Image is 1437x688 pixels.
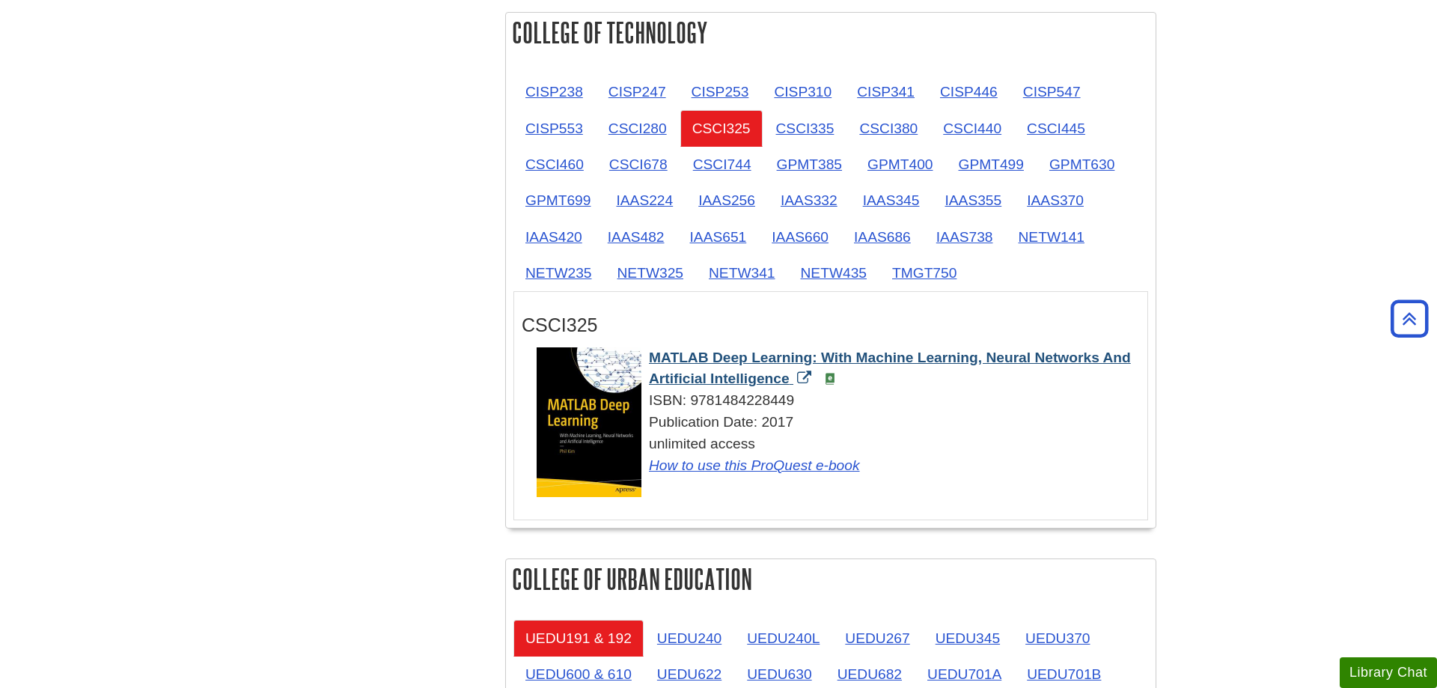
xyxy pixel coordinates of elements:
a: UEDU267 [833,620,921,657]
a: NETW141 [1007,219,1097,255]
img: e-Book [824,373,836,385]
a: CSCI440 [931,110,1013,147]
h3: CSCI325 [522,314,1140,336]
img: Cover Art [537,347,641,497]
a: GPMT499 [946,146,1035,183]
a: CSCI380 [847,110,930,147]
div: ISBN: 9781484228449 [537,390,1140,412]
a: UEDU191 & 192 [513,620,644,657]
a: IAAS345 [851,182,932,219]
a: CISP547 [1011,73,1093,110]
a: IAAS370 [1015,182,1096,219]
a: CISP253 [680,73,761,110]
a: CSCI280 [597,110,679,147]
a: How to use this ProQuest e-book [649,457,860,473]
a: IAAS651 [678,219,759,255]
a: CSCI325 [680,110,763,147]
a: CISP310 [762,73,843,110]
a: NETW325 [605,255,696,291]
a: UEDU370 [1013,620,1102,657]
a: NETW341 [697,255,787,291]
a: CSCI460 [513,146,596,183]
a: Link opens in new window [649,350,1131,387]
a: CSCI744 [681,146,763,183]
a: CSCI445 [1015,110,1097,147]
div: Publication Date: 2017 [537,412,1140,433]
a: GPMT630 [1037,146,1126,183]
span: MATLAB Deep Learning: With Machine Learning, Neural Networks And Artificial Intelligence [649,350,1131,387]
a: IAAS332 [769,182,849,219]
a: IAAS420 [513,219,594,255]
a: IAAS355 [933,182,1013,219]
a: CSCI678 [597,146,680,183]
button: Library Chat [1340,657,1437,688]
a: CISP446 [928,73,1010,110]
a: NETW435 [789,255,879,291]
a: GPMT699 [513,182,602,219]
a: CISP238 [513,73,595,110]
a: IAAS256 [686,182,767,219]
a: IAAS686 [842,219,923,255]
a: Back to Top [1385,308,1433,329]
a: GPMT385 [765,146,854,183]
a: UEDU240 [645,620,733,657]
div: unlimited access [537,433,1140,477]
a: IAAS660 [760,219,840,255]
a: CSCI335 [764,110,846,147]
a: UEDU345 [924,620,1012,657]
a: IAAS738 [924,219,1005,255]
a: CISP247 [597,73,678,110]
a: TMGT750 [880,255,968,291]
a: NETW235 [513,255,604,291]
a: IAAS224 [604,182,685,219]
h2: College of Urban Education [506,559,1156,599]
a: CISP341 [845,73,927,110]
a: GPMT400 [855,146,945,183]
h2: College of Technology [506,13,1156,52]
a: UEDU240L [735,620,832,657]
a: IAAS482 [596,219,677,255]
a: CISP553 [513,110,595,147]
